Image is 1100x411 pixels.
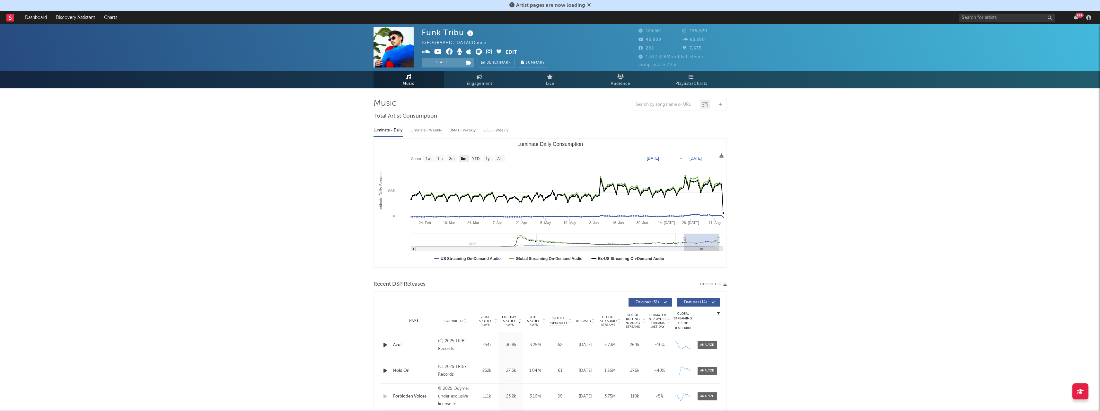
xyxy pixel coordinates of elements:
a: Benchmark [478,58,515,67]
button: Edit [506,49,517,57]
div: BMAT - Weekly [450,125,477,136]
div: 23.2k [501,393,522,400]
a: Engagement [444,71,515,88]
button: Track [422,58,462,67]
div: (C) 2025 TRIBE Records [438,337,473,353]
text: 5. May [540,221,551,225]
div: [DATE] [575,368,596,374]
a: Hold On [393,368,435,374]
text: YTD [472,156,480,161]
div: 252k [477,368,497,374]
span: 123,361 [638,29,662,33]
text: Ex-US Streaming On-Demand Audio [598,256,664,261]
a: Live [515,71,585,88]
span: Music [403,80,415,88]
div: 61 [549,368,571,374]
div: OCC - Weekly [483,125,509,136]
a: Dashboard [21,11,51,24]
text: 2. Jun [589,221,599,225]
span: 199,520 [682,29,707,33]
div: 111k [477,393,497,400]
span: Jump Score: 79.6 [638,63,676,67]
a: Audience [585,71,656,88]
text: 10. Mar [443,221,455,225]
div: Luminate - Daily [374,125,403,136]
div: 276k [624,368,646,374]
div: 27.5k [501,368,522,374]
div: 3.73M [599,342,621,348]
span: Global ATD Audio Streams [599,315,617,327]
text: Zoom [411,156,421,161]
text: US Streaming On-Demand Audio [441,256,501,261]
text: Luminate Daily Consumption [517,141,583,147]
span: Total Artist Consumption [374,112,437,120]
a: Music [374,71,444,88]
div: <5% [649,393,670,400]
text: 24. Mar [467,221,479,225]
span: Audience [611,80,630,88]
span: Released [576,319,591,323]
text: 19. May [563,221,576,225]
a: Discovery Assistant [51,11,100,24]
div: Forbidden Voices [393,393,435,400]
button: Summary [518,58,548,67]
span: Copyright [444,319,463,323]
text: 0 [393,214,395,218]
div: 30.8k [501,342,522,348]
a: Azul [393,342,435,348]
span: Benchmark [487,59,511,67]
span: Artist pages are now loading [516,3,585,8]
text: 16. Jun [612,221,624,225]
div: [DATE] [575,342,596,348]
text: 1m [437,156,443,161]
span: Estimated % Playlist Streams Last Day [649,313,666,329]
span: Features ( 14 ) [681,300,710,304]
span: Global Rolling 7D Audio Streams [624,313,642,329]
text: 28. [DATE] [682,221,699,225]
text: [DATE] [647,156,659,161]
div: 269k [624,342,646,348]
input: Search by song name or URL [632,102,700,107]
div: © 2025 Odymel, under exclusive license to Universal Music GmbH [438,385,473,408]
div: 62 [549,342,571,348]
div: (C) 2025 TRIBE Records [438,363,473,379]
div: 3.75M [599,393,621,400]
div: ~ 40 % [649,368,670,374]
div: Global Streaming Trend (Last 60D) [673,311,693,331]
text: Luminate Daily Streams [379,172,383,212]
span: 45,800 [638,38,661,42]
div: 99 + [1076,13,1084,18]
div: Luminate - Weekly [409,125,443,136]
div: [DATE] [575,393,596,400]
button: Export CSV [700,282,727,286]
span: Dismiss [587,3,591,8]
span: Spotify Popularity [549,316,568,326]
a: Playlists/Charts [656,71,727,88]
div: ~ 10 % [649,342,670,348]
span: 7,675 [682,46,701,50]
div: [GEOGRAPHIC_DATA] | Dance [422,39,494,47]
span: 7 Day Spotify Plays [477,315,494,327]
text: 3m [449,156,454,161]
span: Live [546,80,554,88]
text: Global Streaming On-Demand Audio [515,256,582,261]
div: 1.26M [599,368,621,374]
div: 3.25M [525,342,546,348]
span: Recent DSP Releases [374,281,426,288]
span: Summary [526,61,545,65]
text: All [497,156,501,161]
div: Funk Tribu [422,27,475,38]
span: Originals ( 61 ) [633,300,662,304]
text: 7. Apr [493,221,502,225]
text: 1y [485,156,489,161]
div: 110k [624,393,646,400]
div: 56 [549,393,571,400]
div: 1.04M [525,368,546,374]
text: 30. Jun [636,221,648,225]
text: 11. Aug [708,221,720,225]
text: 1w [426,156,431,161]
a: Charts [100,11,122,24]
div: 254k [477,342,497,348]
